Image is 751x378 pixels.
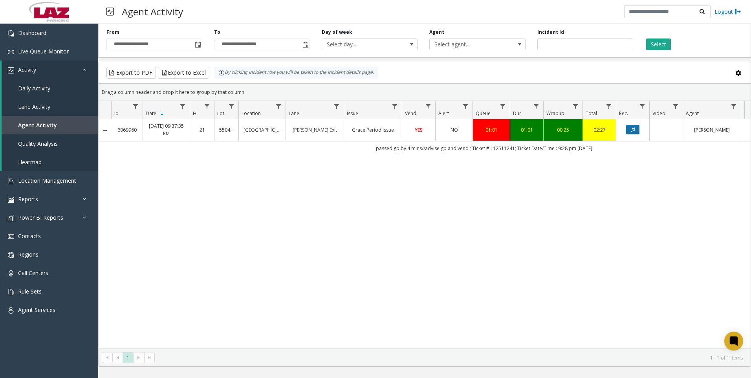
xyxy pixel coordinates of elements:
[637,101,648,112] a: Rec. Filter Menu
[8,49,14,55] img: 'icon'
[332,101,342,112] a: Lane Filter Menu
[604,101,614,112] a: Total Filter Menu
[116,126,138,134] a: 6069960
[415,127,423,133] span: YES
[99,85,751,99] div: Drag a column header and drop it here to group by that column
[2,153,98,171] a: Heatmap
[18,103,50,110] span: Lane Activity
[2,97,98,116] a: Lane Activity
[18,29,46,37] span: Dashboard
[405,110,416,117] span: Vend
[148,122,185,137] a: [DATE] 09:37:35 PM
[429,29,444,36] label: Agent
[18,84,50,92] span: Daily Activity
[18,232,41,240] span: Contacts
[217,110,224,117] span: Lot
[8,289,14,295] img: 'icon'
[735,7,741,16] img: logout
[646,39,671,50] button: Select
[273,101,284,112] a: Location Filter Menu
[8,30,14,37] img: 'icon'
[476,110,491,117] span: Queue
[18,121,57,129] span: Agent Activity
[159,110,165,117] span: Sortable
[158,67,209,79] button: Export to Excel
[322,29,352,36] label: Day of week
[18,288,42,295] span: Rule Sets
[18,48,69,55] span: Live Queue Monitor
[8,252,14,258] img: 'icon'
[18,251,38,258] span: Regions
[537,29,564,36] label: Incident Id
[118,2,187,21] h3: Agent Activity
[670,101,681,112] a: Video Filter Menu
[478,126,505,134] a: 01:01
[8,270,14,277] img: 'icon'
[193,110,196,117] span: H
[423,101,434,112] a: Vend Filter Menu
[18,269,48,277] span: Call Centers
[588,126,611,134] div: 02:27
[586,110,597,117] span: Total
[8,178,14,184] img: 'icon'
[8,196,14,203] img: 'icon'
[218,70,225,76] img: infoIcon.svg
[18,177,76,184] span: Location Management
[8,307,14,314] img: 'icon'
[18,306,55,314] span: Agent Services
[291,126,339,134] a: [PERSON_NAME] Exit
[18,195,38,203] span: Reports
[106,67,156,79] button: Export to PDF
[214,67,378,79] div: By clicking Incident row you will be taken to the incident details page.
[99,127,111,134] a: Collapse Details
[2,79,98,97] a: Daily Activity
[178,101,188,112] a: Date Filter Menu
[8,215,14,221] img: 'icon'
[18,140,58,147] span: Quality Analysis
[440,126,468,134] a: NO
[8,233,14,240] img: 'icon'
[106,29,119,36] label: From
[244,126,281,134] a: [GEOGRAPHIC_DATA]
[686,110,699,117] span: Agent
[570,101,581,112] a: Wrapup Filter Menu
[515,126,539,134] a: 01:01
[460,101,471,112] a: Alert Filter Menu
[652,110,665,117] span: Video
[390,101,400,112] a: Issue Filter Menu
[619,110,628,117] span: Rec.
[548,126,578,134] a: 00:25
[18,158,42,166] span: Heatmap
[242,110,261,117] span: Location
[513,110,521,117] span: Dur
[546,110,564,117] span: Wrapup
[159,354,743,361] kendo-pager-info: 1 - 1 of 1 items
[688,126,736,134] a: [PERSON_NAME]
[347,110,358,117] span: Issue
[8,67,14,73] img: 'icon'
[18,214,63,221] span: Power BI Reports
[301,39,310,50] span: Toggle popup
[99,101,751,349] div: Data table
[2,134,98,153] a: Quality Analysis
[214,29,220,36] label: To
[123,352,133,363] span: Page 1
[438,110,449,117] span: Alert
[18,66,36,73] span: Activity
[193,39,202,50] span: Toggle popup
[226,101,237,112] a: Lot Filter Menu
[219,126,234,134] a: 550417
[430,39,506,50] span: Select agent...
[729,101,739,112] a: Agent Filter Menu
[531,101,542,112] a: Dur Filter Menu
[714,7,741,16] a: Logout
[2,61,98,79] a: Activity
[407,126,430,134] a: YES
[349,126,397,134] a: Grace Period Issue
[2,116,98,134] a: Agent Activity
[322,39,398,50] span: Select day...
[289,110,299,117] span: Lane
